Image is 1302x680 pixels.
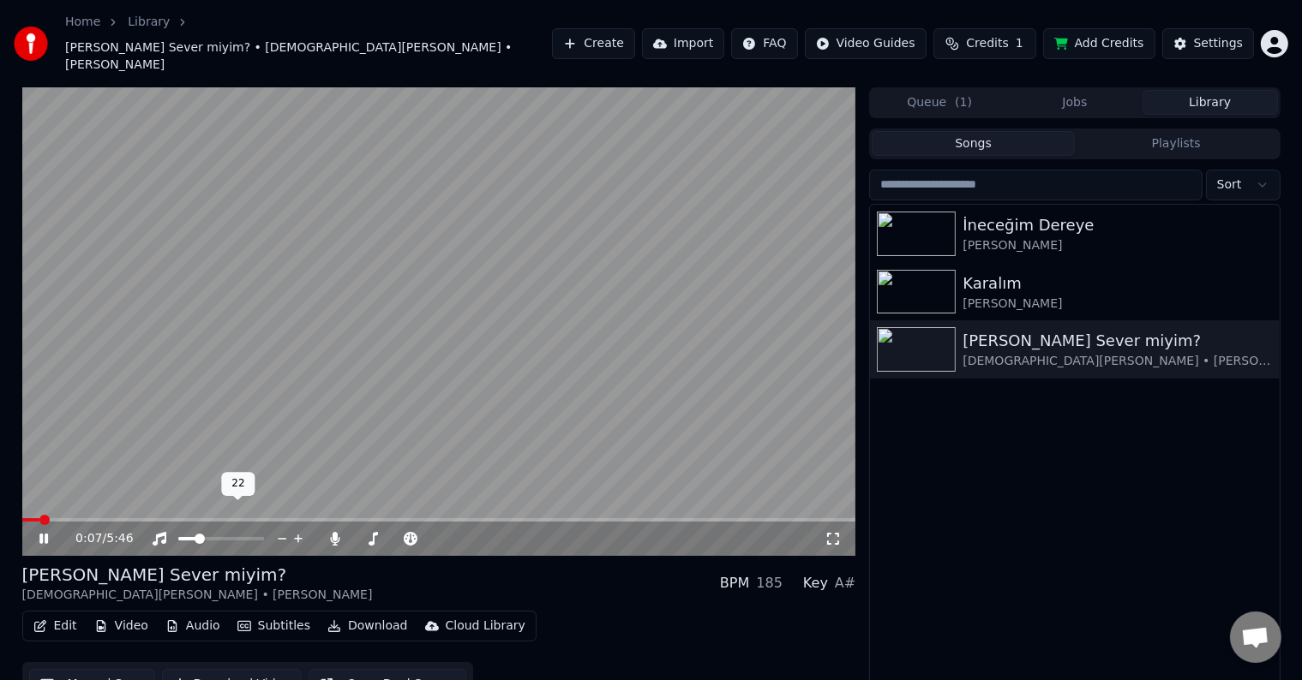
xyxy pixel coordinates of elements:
[933,28,1036,59] button: Credits1
[1143,90,1278,115] button: Library
[14,27,48,61] img: youka
[963,353,1272,370] div: [DEMOGRAPHIC_DATA][PERSON_NAME] • [PERSON_NAME]
[231,614,317,638] button: Subtitles
[1016,35,1023,52] span: 1
[1043,28,1155,59] button: Add Credits
[552,28,635,59] button: Create
[963,237,1272,254] div: [PERSON_NAME]
[872,90,1007,115] button: Queue
[27,614,84,638] button: Edit
[963,295,1272,313] div: [PERSON_NAME]
[75,530,117,547] div: /
[159,614,227,638] button: Audio
[22,587,373,604] div: [DEMOGRAPHIC_DATA][PERSON_NAME] • [PERSON_NAME]
[963,213,1272,237] div: İneceğim Dereye
[87,614,155,638] button: Video
[1194,35,1243,52] div: Settings
[1217,176,1242,194] span: Sort
[803,573,828,594] div: Key
[756,573,783,594] div: 185
[22,563,373,587] div: [PERSON_NAME] Sever miyim?
[446,617,525,635] div: Cloud Library
[1007,90,1143,115] button: Jobs
[65,14,552,74] nav: breadcrumb
[966,35,1008,52] span: Credits
[805,28,927,59] button: Video Guides
[65,39,552,74] span: [PERSON_NAME] Sever miyim? • [DEMOGRAPHIC_DATA][PERSON_NAME] • [PERSON_NAME]
[75,530,102,547] span: 0:07
[731,28,797,59] button: FAQ
[1230,611,1281,663] a: Açık sohbet
[835,573,855,594] div: A#
[955,94,972,111] span: ( 1 )
[720,573,749,594] div: BPM
[963,271,1272,295] div: Karalım
[65,14,100,31] a: Home
[1162,28,1254,59] button: Settings
[963,329,1272,353] div: [PERSON_NAME] Sever miyim?
[642,28,724,59] button: Import
[221,472,255,496] div: 22
[128,14,170,31] a: Library
[872,131,1075,156] button: Songs
[1075,131,1278,156] button: Playlists
[106,530,133,547] span: 5:46
[321,614,415,638] button: Download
